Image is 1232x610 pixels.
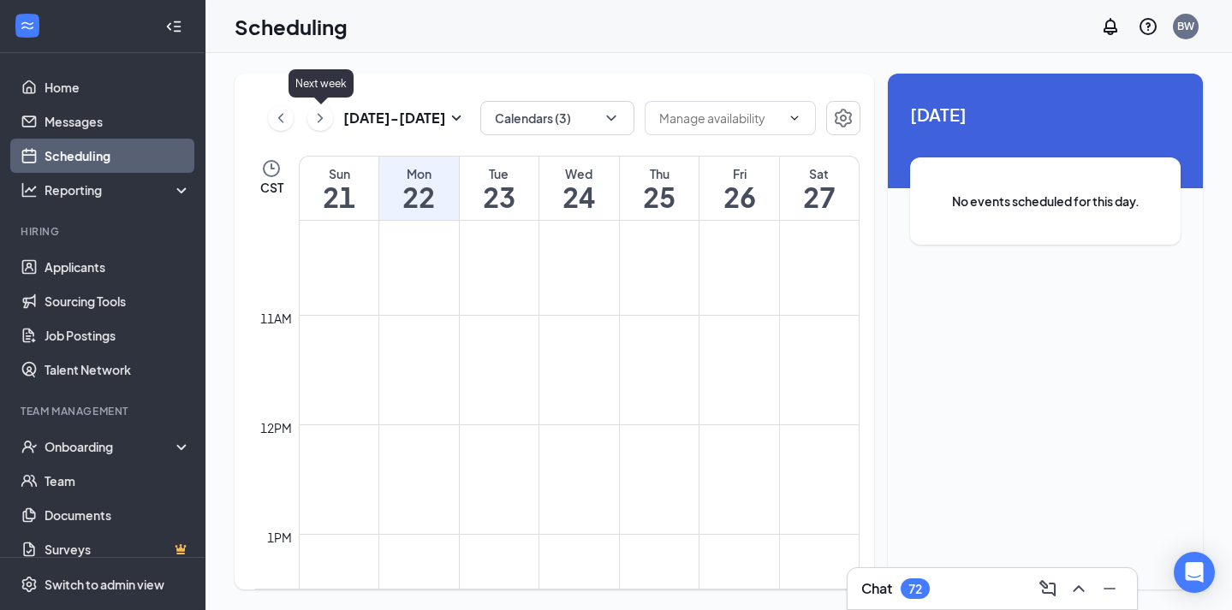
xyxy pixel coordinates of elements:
[780,182,859,211] h1: 27
[45,498,191,532] a: Documents
[460,165,539,182] div: Tue
[257,309,295,328] div: 11am
[289,69,354,98] div: Next week
[268,105,294,131] button: ChevronLeft
[379,165,459,182] div: Mon
[21,404,187,418] div: Team Management
[861,579,892,598] h3: Chat
[300,182,378,211] h1: 21
[539,165,619,182] div: Wed
[699,157,779,220] a: September 26, 2025
[446,108,467,128] svg: SmallChevronDown
[45,464,191,498] a: Team
[261,158,282,179] svg: Clock
[1034,575,1062,602] button: ComposeMessage
[21,438,38,455] svg: UserCheck
[788,111,801,125] svg: ChevronDown
[1068,578,1089,599] svg: ChevronUp
[45,438,176,455] div: Onboarding
[620,182,699,211] h1: 25
[300,157,378,220] a: September 21, 2025
[45,576,164,593] div: Switch to admin view
[699,182,779,211] h1: 26
[460,157,539,220] a: September 23, 2025
[260,179,283,196] span: CST
[45,284,191,318] a: Sourcing Tools
[603,110,620,127] svg: ChevronDown
[1138,16,1158,37] svg: QuestionInfo
[910,101,1181,127] span: [DATE]
[257,418,295,437] div: 12pm
[1174,552,1215,593] div: Open Intercom Messenger
[1177,19,1194,33] div: BW
[620,157,699,220] a: September 25, 2025
[659,109,781,127] input: Manage availability
[539,182,619,211] h1: 24
[833,108,854,128] svg: Settings
[165,18,182,35] svg: Collapse
[379,182,459,211] h1: 22
[45,318,191,352] a: Job Postings
[312,108,329,128] svg: ChevronRight
[944,192,1146,210] span: No events scheduled for this day.
[1096,575,1123,602] button: Minimize
[1100,16,1121,37] svg: Notifications
[272,108,289,128] svg: ChevronLeft
[1065,575,1092,602] button: ChevronUp
[826,101,860,135] button: Settings
[480,101,634,135] button: Calendars (3)ChevronDown
[45,352,191,387] a: Talent Network
[1099,578,1120,599] svg: Minimize
[300,165,378,182] div: Sun
[620,165,699,182] div: Thu
[45,104,191,139] a: Messages
[264,528,295,547] div: 1pm
[539,157,619,220] a: September 24, 2025
[45,250,191,284] a: Applicants
[780,157,859,220] a: September 27, 2025
[21,576,38,593] svg: Settings
[45,139,191,173] a: Scheduling
[45,70,191,104] a: Home
[21,224,187,239] div: Hiring
[780,165,859,182] div: Sat
[908,582,922,596] div: 72
[343,109,446,127] h3: [DATE] - [DATE]
[45,181,192,198] div: Reporting
[235,12,348,41] h1: Scheduling
[307,105,333,131] button: ChevronRight
[45,532,191,566] a: SurveysCrown
[460,182,539,211] h1: 23
[699,165,779,182] div: Fri
[1038,578,1058,599] svg: ComposeMessage
[19,17,36,34] svg: WorkstreamLogo
[21,181,38,198] svg: Analysis
[379,157,459,220] a: September 22, 2025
